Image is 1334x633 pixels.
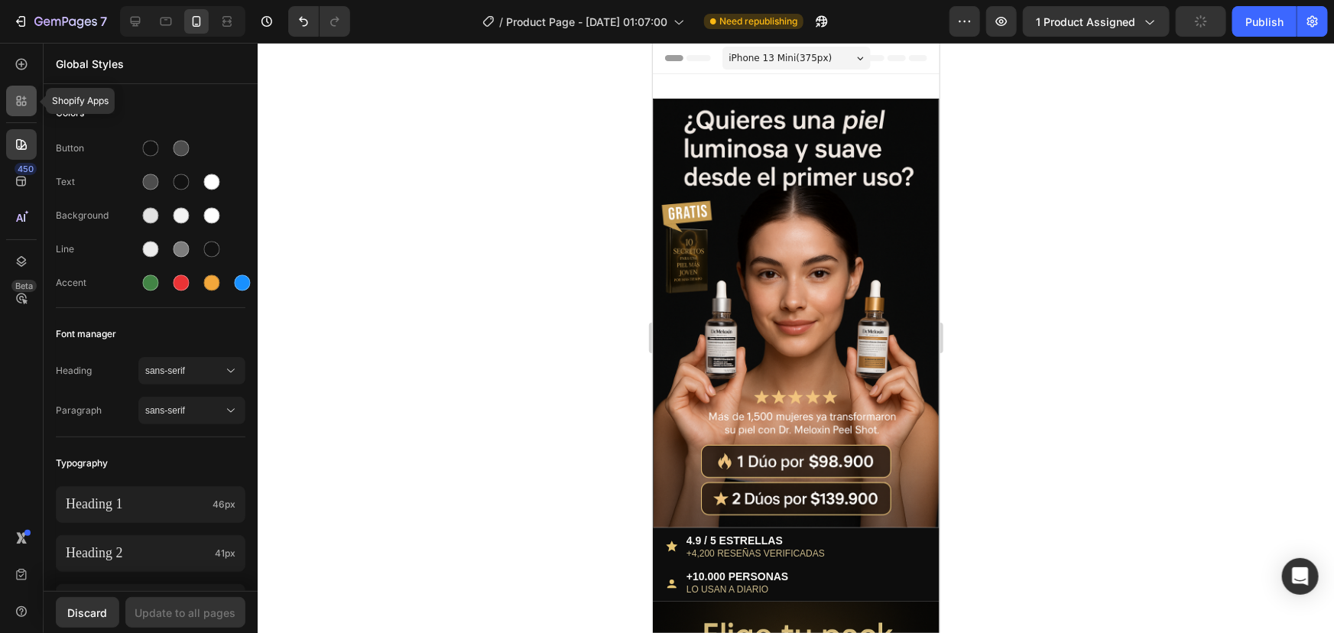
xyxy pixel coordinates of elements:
[56,276,138,290] div: Accent
[6,6,114,37] button: 7
[138,397,245,424] button: sans-serif
[100,12,107,31] p: 7
[66,495,206,513] p: Heading 1
[1245,14,1284,30] div: Publish
[56,597,119,628] button: Discard
[125,597,245,628] button: Update to all pages
[56,325,116,343] span: Font manager
[145,364,223,378] span: sans-serif
[11,280,37,292] div: Beta
[56,454,108,472] span: Typography
[56,404,138,417] span: Paragraph
[56,104,84,122] span: Colors
[138,357,245,385] button: sans-serif
[66,544,209,562] p: Heading 2
[135,605,236,621] div: Update to all pages
[56,141,138,155] div: Button
[719,15,797,28] span: Need republishing
[56,242,138,256] div: Line
[288,6,350,37] div: Undo/Redo
[56,56,245,72] p: Global Styles
[56,364,138,378] span: Heading
[1282,558,1319,595] div: Open Intercom Messenger
[215,547,235,560] span: 41px
[499,14,503,30] span: /
[1232,6,1297,37] button: Publish
[1036,14,1135,30] span: 1 product assigned
[213,498,235,511] span: 46px
[15,163,37,175] div: 450
[1023,6,1170,37] button: 1 product assigned
[56,209,138,222] div: Background
[145,404,223,417] span: sans-serif
[653,43,940,633] iframe: Design area
[506,14,667,30] span: Product Page - [DATE] 01:07:00
[56,175,138,189] div: Text
[68,605,108,621] div: Discard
